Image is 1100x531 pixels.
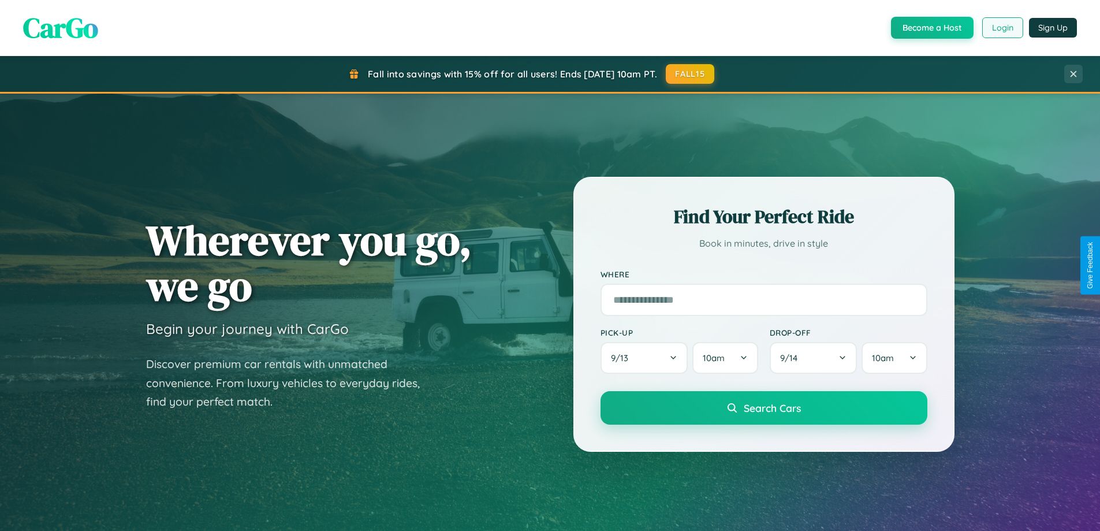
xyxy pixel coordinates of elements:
[770,328,927,337] label: Drop-off
[703,352,725,363] span: 10am
[982,17,1023,38] button: Login
[601,391,927,425] button: Search Cars
[862,342,927,374] button: 10am
[1029,18,1077,38] button: Sign Up
[601,204,927,229] h2: Find Your Perfect Ride
[601,269,927,279] label: Where
[368,68,657,80] span: Fall into savings with 15% off for all users! Ends [DATE] 10am PT.
[611,352,634,363] span: 9 / 13
[780,352,803,363] span: 9 / 14
[770,342,857,374] button: 9/14
[891,17,974,39] button: Become a Host
[692,342,758,374] button: 10am
[146,217,472,309] h1: Wherever you go, we go
[146,320,349,337] h3: Begin your journey with CarGo
[23,9,98,47] span: CarGo
[601,342,688,374] button: 9/13
[666,64,714,84] button: FALL15
[1086,242,1094,289] div: Give Feedback
[601,328,758,337] label: Pick-up
[601,235,927,252] p: Book in minutes, drive in style
[872,352,894,363] span: 10am
[744,402,801,414] span: Search Cars
[146,355,435,411] p: Discover premium car rentals with unmatched convenience. From luxury vehicles to everyday rides, ...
